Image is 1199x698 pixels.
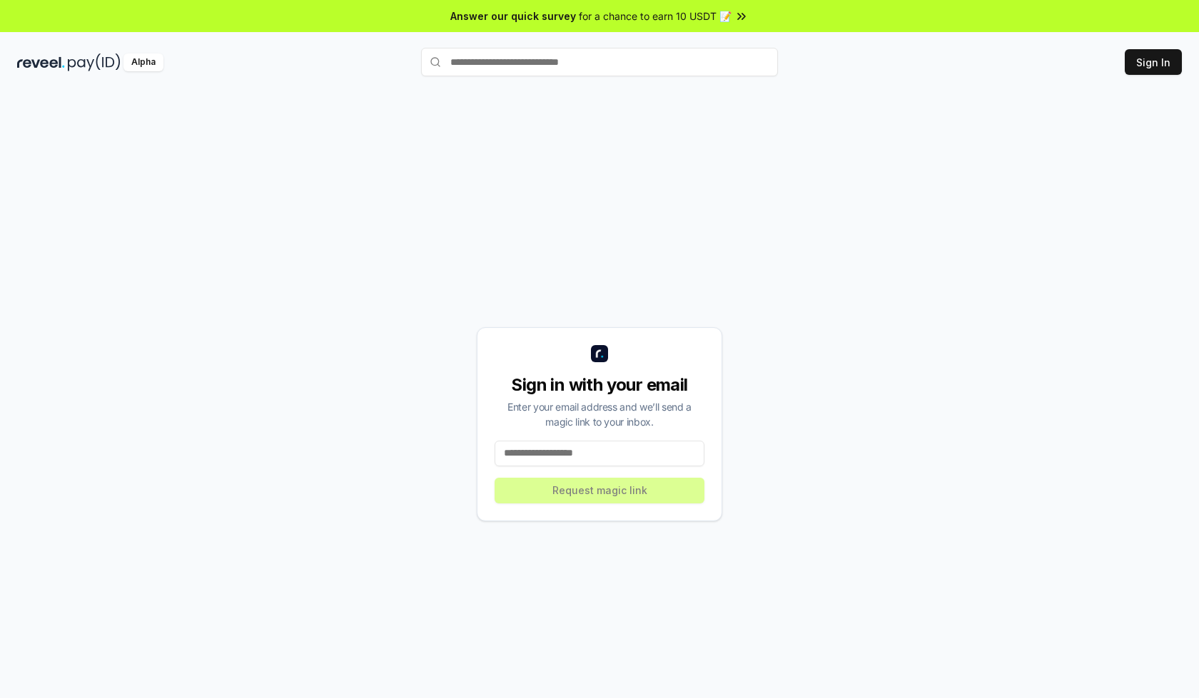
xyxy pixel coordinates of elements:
[495,374,704,396] div: Sign in with your email
[591,345,608,362] img: logo_small
[123,53,163,71] div: Alpha
[579,9,732,24] span: for a chance to earn 10 USDT 📝
[17,53,65,71] img: reveel_dark
[68,53,121,71] img: pay_id
[495,399,704,429] div: Enter your email address and we’ll send a magic link to your inbox.
[1125,49,1182,75] button: Sign In
[450,9,576,24] span: Answer our quick survey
